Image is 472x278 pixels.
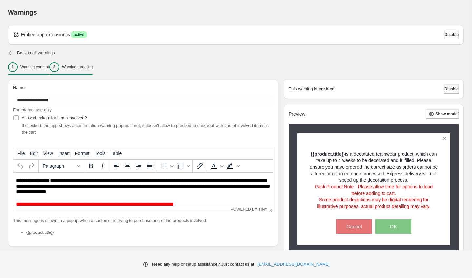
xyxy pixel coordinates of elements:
[58,151,70,156] span: Insert
[111,151,122,156] span: Table
[319,86,335,92] strong: enabled
[8,62,18,72] div: 1
[208,160,225,172] div: Text color
[225,160,241,172] div: Background color
[175,160,191,172] div: Numbered list
[315,184,433,196] span: Pack Product Note : Please allow time for options to load before adding to cart.
[22,115,87,120] span: Allow checkout for items involved?
[194,160,205,172] button: Insert/edit link
[336,219,372,234] button: Cancel
[8,9,37,16] span: Warnings
[43,163,75,169] span: Paragraph
[444,84,459,94] button: Disable
[13,173,273,206] iframe: Rich Text Area
[289,111,305,117] h2: Preview
[20,65,49,70] p: Warning content
[309,151,439,183] p: is a decorated teamwear product, which can take up to 4 weeks to be decorated and fulfilled. Plea...
[426,109,459,119] button: Show modal
[75,151,89,156] span: Format
[267,206,273,212] div: Resize
[13,107,52,112] span: For internal use only.
[43,151,53,156] span: View
[3,5,257,45] body: Rich Text Area. Press ALT-0 for help.
[62,65,93,70] p: Warning targeting
[435,111,459,117] span: Show modal
[74,32,84,37] span: active
[49,62,59,72] div: 2
[30,151,38,156] span: Edit
[111,160,122,172] button: Align left
[317,197,430,209] span: Some product depictions may be digital rendering for illustrative purposes, actual product detail...
[133,160,144,172] button: Align right
[8,60,49,74] button: 1Warning content
[311,151,345,157] strong: {{product.title}}
[26,229,273,236] li: {{product.title}}
[49,60,93,74] button: 2Warning targeting
[158,160,175,172] div: Bullet list
[15,160,26,172] button: Undo
[26,160,37,172] button: Redo
[97,160,108,172] button: Italic
[17,50,55,56] h2: Back to all warnings
[21,31,70,38] p: Embed app extension is
[13,217,273,224] p: This message is shown in a popup when a customer is trying to purchase one of the products involved:
[258,261,330,268] a: [EMAIL_ADDRESS][DOMAIN_NAME]
[444,86,459,92] span: Disable
[40,160,83,172] button: Formats
[22,123,269,135] span: If checked, the app shows a confirmation warning popup. If not, it doesn't allow to proceed to ch...
[375,219,411,234] button: OK
[444,32,459,37] span: Disable
[17,151,25,156] span: File
[289,86,317,92] p: This warning is
[95,151,106,156] span: Tools
[231,207,267,212] a: Powered by Tiny
[86,160,97,172] button: Bold
[144,160,155,172] button: Justify
[122,160,133,172] button: Align center
[13,85,25,90] span: Name
[444,30,459,39] button: Disable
